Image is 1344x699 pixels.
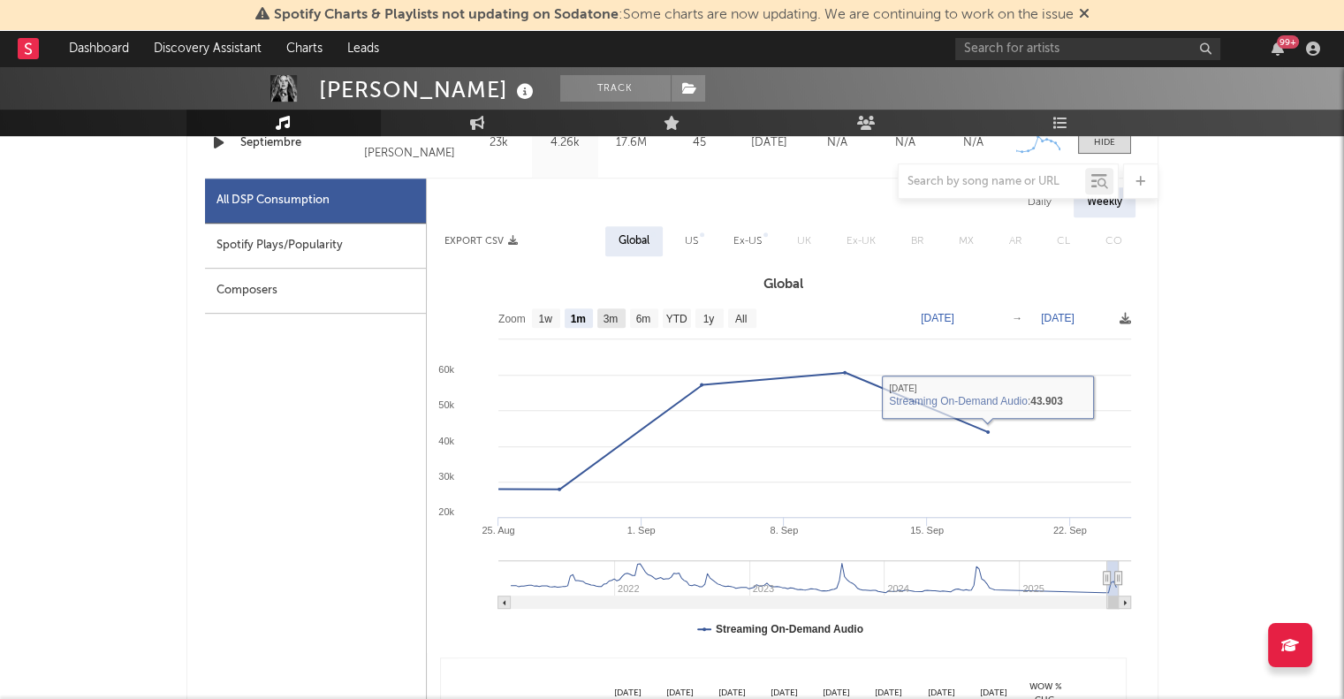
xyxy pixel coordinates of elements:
text: Zoom [498,313,526,325]
div: [DATE] [740,134,799,152]
div: © 2019 [PERSON_NAME] [364,122,460,164]
a: Dashboard [57,31,141,66]
div: 45 [669,134,731,152]
div: 17.6M [603,134,660,152]
h3: Global [427,274,1140,295]
text: 15. Sep [910,525,944,536]
button: Track [560,75,671,102]
div: 23k [470,134,528,152]
text: [DATE] [1041,312,1074,324]
div: 4.26k [536,134,594,152]
button: 99+ [1272,42,1284,56]
span: : Some charts are now updating. We are continuing to work on the issue [274,8,1074,22]
div: 99 + [1277,35,1299,49]
text: 25. Aug [482,525,514,536]
div: All DSP Consumption [205,179,426,224]
a: Leads [335,31,391,66]
input: Search for artists [955,38,1220,60]
div: US [685,231,698,252]
div: Weekly [1074,187,1135,217]
div: Spotify Plays/Popularity [205,224,426,269]
text: 3m [603,313,618,325]
text: 1m [570,313,585,325]
text: YTD [665,313,687,325]
text: 8. Sep [770,525,798,536]
text: 22. Sep [1052,525,1086,536]
div: N/A [944,134,1003,152]
div: [PERSON_NAME] [319,75,538,104]
text: Streaming On-Demand Audio [716,623,863,635]
div: Global [619,231,649,252]
a: Septiembre [240,134,356,152]
input: Search by song name or URL [899,175,1085,189]
text: → [1012,312,1022,324]
span: Spotify Charts & Playlists not updating on Sodatone [274,8,619,22]
span: Dismiss [1079,8,1090,22]
div: Ex-US [733,231,762,252]
div: Composers [205,269,426,314]
text: [DATE] [921,312,954,324]
text: All [734,313,746,325]
text: 50k [438,399,454,410]
a: Charts [274,31,335,66]
text: 20k [438,506,454,517]
div: All DSP Consumption [216,190,330,211]
text: 1y [702,313,714,325]
text: 60k [438,364,454,375]
text: 1w [538,313,552,325]
div: N/A [876,134,935,152]
text: 40k [438,436,454,446]
div: N/A [808,134,867,152]
button: Export CSV [444,236,518,247]
text: 30k [438,471,454,482]
text: 6m [635,313,650,325]
a: Discovery Assistant [141,31,274,66]
div: Daily [1014,187,1065,217]
text: 1. Sep [626,525,655,536]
